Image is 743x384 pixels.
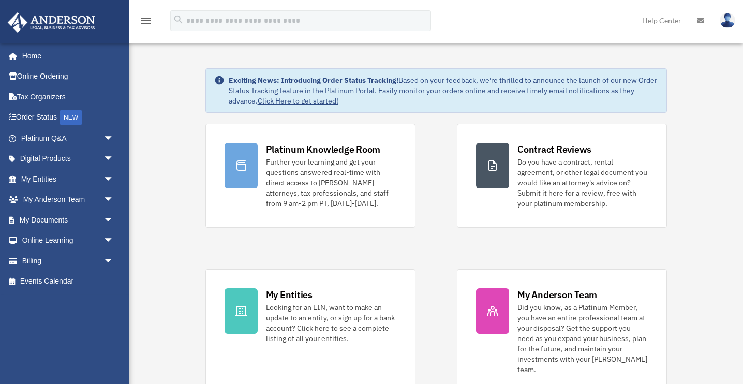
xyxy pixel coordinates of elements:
div: My Anderson Team [517,288,597,301]
span: arrow_drop_down [103,169,124,190]
a: Home [7,46,124,66]
strong: Exciting News: Introducing Order Status Tracking! [229,76,398,85]
div: NEW [60,110,82,125]
a: Platinum Knowledge Room Further your learning and get your questions answered real-time with dire... [205,124,415,228]
a: menu [140,18,152,27]
div: My Entities [266,288,313,301]
span: arrow_drop_down [103,230,124,252]
a: My Entitiesarrow_drop_down [7,169,129,189]
i: search [173,14,184,25]
a: Online Ordering [7,66,129,87]
a: Order StatusNEW [7,107,129,128]
div: Do you have a contract, rental agreement, or other legal document you would like an attorney's ad... [517,157,648,209]
span: arrow_drop_down [103,189,124,211]
div: Platinum Knowledge Room [266,143,381,156]
span: arrow_drop_down [103,128,124,149]
div: Looking for an EIN, want to make an update to an entity, or sign up for a bank account? Click her... [266,302,396,344]
i: menu [140,14,152,27]
span: arrow_drop_down [103,149,124,170]
span: arrow_drop_down [103,210,124,231]
a: Billingarrow_drop_down [7,250,129,271]
a: Tax Organizers [7,86,129,107]
a: My Documentsarrow_drop_down [7,210,129,230]
a: My Anderson Teamarrow_drop_down [7,189,129,210]
div: Based on your feedback, we're thrilled to announce the launch of our new Order Status Tracking fe... [229,75,659,106]
a: Online Learningarrow_drop_down [7,230,129,251]
a: Events Calendar [7,271,129,292]
img: User Pic [720,13,735,28]
img: Anderson Advisors Platinum Portal [5,12,98,33]
span: arrow_drop_down [103,250,124,272]
div: Contract Reviews [517,143,591,156]
a: Contract Reviews Do you have a contract, rental agreement, or other legal document you would like... [457,124,667,228]
div: Did you know, as a Platinum Member, you have an entire professional team at your disposal? Get th... [517,302,648,375]
a: Platinum Q&Aarrow_drop_down [7,128,129,149]
a: Digital Productsarrow_drop_down [7,149,129,169]
a: Click Here to get started! [258,96,338,106]
div: Further your learning and get your questions answered real-time with direct access to [PERSON_NAM... [266,157,396,209]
